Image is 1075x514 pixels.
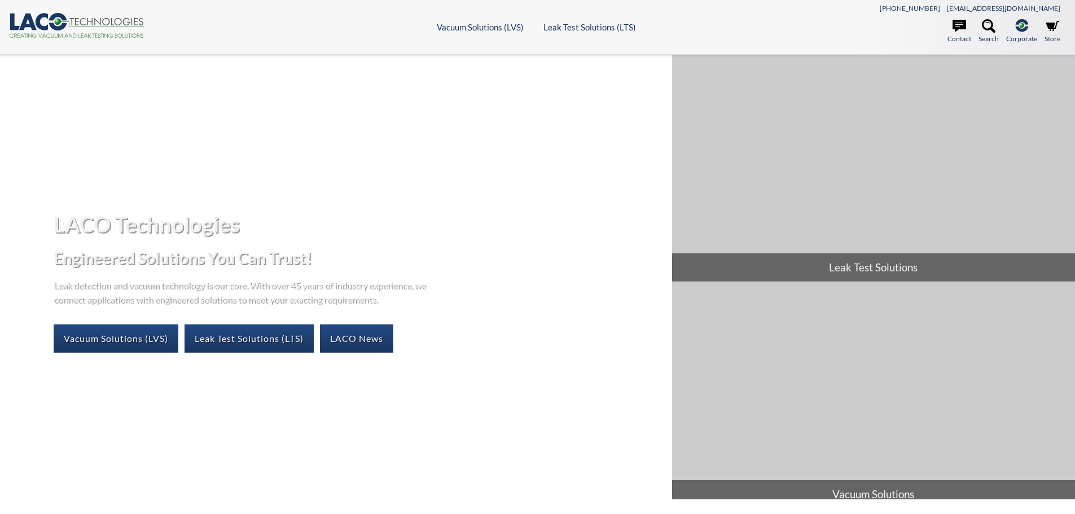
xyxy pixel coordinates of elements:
[54,248,662,269] h2: Engineered Solutions You Can Trust!
[543,22,636,32] a: Leak Test Solutions (LTS)
[672,55,1075,282] a: Leak Test Solutions
[672,282,1075,508] a: Vacuum Solutions
[672,253,1075,282] span: Leak Test Solutions
[1006,33,1037,44] span: Corporate
[437,22,524,32] a: Vacuum Solutions (LVS)
[947,4,1060,12] a: [EMAIL_ADDRESS][DOMAIN_NAME]
[54,324,178,353] a: Vacuum Solutions (LVS)
[880,4,940,12] a: [PHONE_NUMBER]
[185,324,314,353] a: Leak Test Solutions (LTS)
[1045,19,1060,44] a: Store
[672,480,1075,508] span: Vacuum Solutions
[947,19,971,44] a: Contact
[54,210,662,238] h1: LACO Technologies
[54,278,432,306] p: Leak detection and vacuum technology is our core. With over 45 years of industry experience, we c...
[320,324,393,353] a: LACO News
[979,19,999,44] a: Search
